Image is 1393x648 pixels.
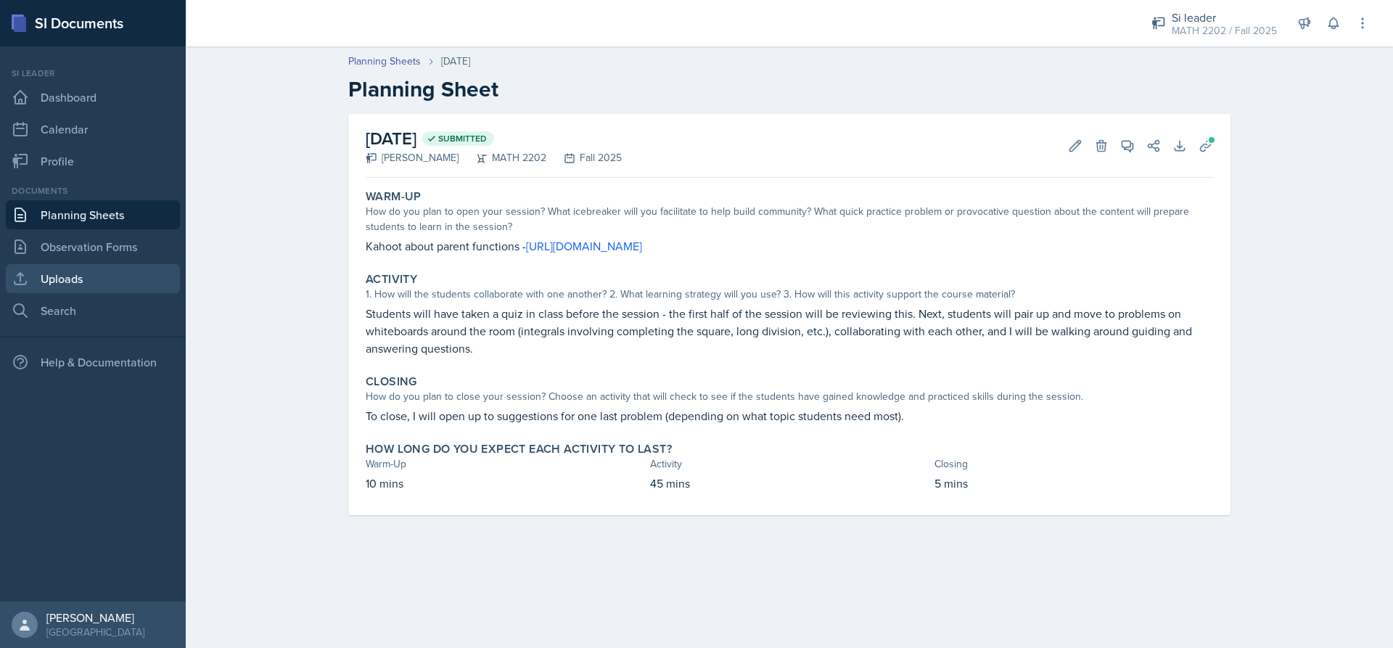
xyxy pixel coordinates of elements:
[366,389,1213,404] div: How do you plan to close your session? Choose an activity that will check to see if the students ...
[6,147,180,176] a: Profile
[366,456,644,472] div: Warm-Up
[366,287,1213,302] div: 1. How will the students collaborate with one another? 2. What learning strategy will you use? 3....
[1172,23,1277,38] div: MATH 2202 / Fall 2025
[6,348,180,377] div: Help & Documentation
[526,238,642,254] a: [URL][DOMAIN_NAME]
[6,296,180,325] a: Search
[546,150,622,165] div: Fall 2025
[366,374,417,389] label: Closing
[366,272,417,287] label: Activity
[366,305,1213,357] p: Students will have taken a quiz in class before the session - the first half of the session will ...
[46,625,144,639] div: [GEOGRAPHIC_DATA]
[6,184,180,197] div: Documents
[459,150,546,165] div: MATH 2202
[366,126,622,152] h2: [DATE]
[438,133,487,144] span: Submitted
[934,475,1213,492] p: 5 mins
[6,83,180,112] a: Dashboard
[6,264,180,293] a: Uploads
[650,475,929,492] p: 45 mins
[366,237,1213,255] p: Kahoot about parent functions -
[348,76,1230,102] h2: Planning Sheet
[366,150,459,165] div: [PERSON_NAME]
[366,442,672,456] label: How long do you expect each activity to last?
[6,200,180,229] a: Planning Sheets
[1172,9,1277,26] div: Si leader
[366,407,1213,425] p: To close, I will open up to suggestions for one last problem (depending on what topic students ne...
[348,54,421,69] a: Planning Sheets
[46,610,144,625] div: [PERSON_NAME]
[6,115,180,144] a: Calendar
[441,54,470,69] div: [DATE]
[934,456,1213,472] div: Closing
[366,475,644,492] p: 10 mins
[650,456,929,472] div: Activity
[366,189,422,204] label: Warm-Up
[6,232,180,261] a: Observation Forms
[6,67,180,80] div: Si leader
[366,204,1213,234] div: How do you plan to open your session? What icebreaker will you facilitate to help build community...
